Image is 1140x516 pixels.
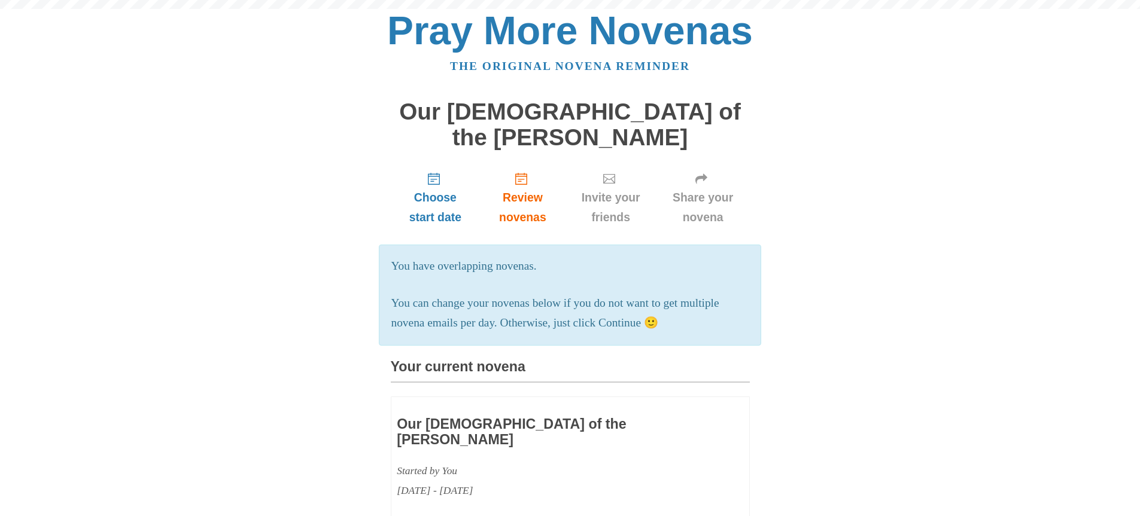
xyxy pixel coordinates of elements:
[391,99,750,150] h1: Our [DEMOGRAPHIC_DATA] of the [PERSON_NAME]
[391,294,749,333] p: You can change your novenas below if you do not want to get multiple novena emails per day. Other...
[391,359,750,383] h3: Your current novena
[391,257,749,276] p: You have overlapping novenas.
[391,162,481,233] a: Choose start date
[668,188,738,227] span: Share your novena
[492,188,553,227] span: Review novenas
[656,162,750,233] a: Share your novena
[450,60,690,72] a: The original novena reminder
[387,8,753,53] a: Pray More Novenas
[566,162,656,233] a: Invite your friends
[480,162,565,233] a: Review novenas
[397,417,673,447] h3: Our [DEMOGRAPHIC_DATA] of the [PERSON_NAME]
[403,188,469,227] span: Choose start date
[397,481,673,500] div: [DATE] - [DATE]
[397,461,673,481] div: Started by You
[577,188,645,227] span: Invite your friends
